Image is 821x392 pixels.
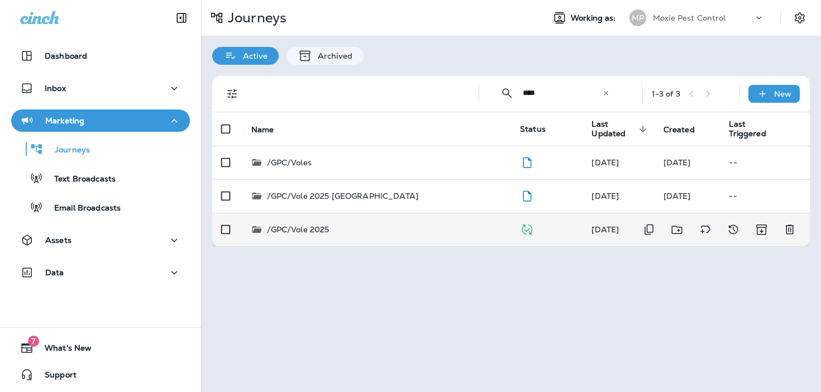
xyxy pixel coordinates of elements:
button: Collapse Sidebar [166,7,197,29]
span: Working as: [571,13,618,23]
span: Jason Munk [664,191,691,201]
div: 1 - 3 of 3 [652,89,680,98]
p: -- [729,192,801,200]
span: Last Updated [591,119,650,138]
p: Active [237,51,268,60]
span: Created [664,125,709,135]
button: Inbox [11,77,190,99]
button: Assets [11,229,190,251]
p: Marketing [45,116,84,125]
span: Draft [520,190,534,200]
button: Marketing [11,109,190,132]
button: Support [11,364,190,386]
span: Support [34,370,77,384]
button: Text Broadcasts [11,166,190,190]
span: 7 [28,336,39,347]
p: Email Broadcasts [43,203,121,214]
button: 7What's New [11,337,190,359]
button: Delete [779,218,801,241]
p: Inbox [45,84,66,93]
p: -- [729,158,801,167]
button: Data [11,261,190,284]
span: Jason Munk [591,191,619,201]
span: Status [520,124,546,134]
div: MP [629,9,646,26]
button: Move to folder [666,218,689,241]
button: Settings [790,8,810,28]
button: Archive [750,218,773,241]
p: Journeys [44,145,90,156]
p: Data [45,268,64,277]
p: Moxie Pest Control [653,13,726,22]
button: Journeys [11,137,190,161]
button: View Changelog [722,218,744,241]
span: What's New [34,343,92,357]
p: Text Broadcasts [43,174,116,185]
span: Deanna Durrant [664,157,691,168]
span: Last Updated [591,119,635,138]
span: Created [664,125,695,135]
p: Assets [45,236,71,245]
button: Dashboard [11,45,190,67]
button: Add tags [694,218,717,241]
p: /GPC/Vole 2025 [267,224,330,235]
p: /GPC/Vole 2025 [GEOGRAPHIC_DATA] [267,190,418,202]
span: Name [251,125,274,135]
button: Collapse Search [496,82,518,104]
p: Journeys [223,9,287,26]
span: Deanna Durrant [591,157,619,168]
p: /GPC/Voles [267,157,312,168]
button: Duplicate [638,218,660,241]
span: Published [520,223,534,233]
button: Email Broadcasts [11,195,190,219]
p: Archived [312,51,352,60]
p: Dashboard [45,51,87,60]
span: Last Triggered [729,119,780,138]
span: Draft [520,156,534,166]
span: Name [251,125,289,135]
button: Filters [221,83,244,105]
span: Jared Rich [591,224,619,235]
p: New [774,89,791,98]
span: Last Triggered [729,119,766,138]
